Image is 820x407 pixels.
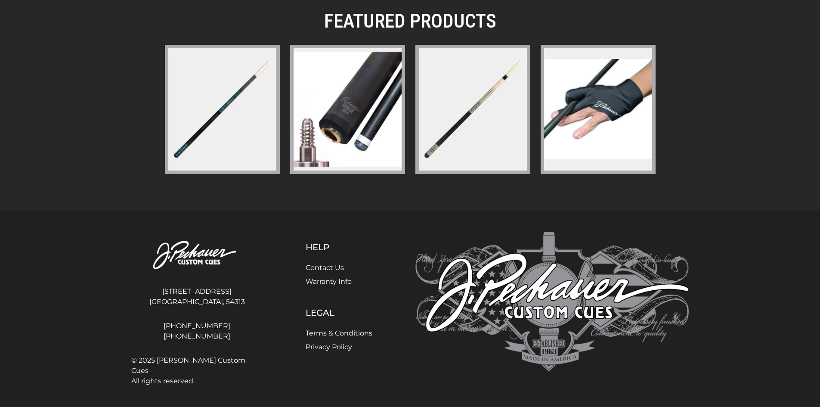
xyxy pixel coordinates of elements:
a: Warranty Info [306,277,352,286]
span: © 2025 [PERSON_NAME] Custom Cues All rights reserved. [131,355,263,386]
h2: FEATURED PRODUCTS [165,9,656,33]
a: Terms & Conditions [306,329,372,337]
h5: Legal [306,308,372,318]
a: pechauer-piloted-rogue-carbon-break-shaft-pro-series [290,45,405,174]
a: [PHONE_NUMBER] [131,331,263,342]
a: Privacy Policy [306,343,352,351]
img: Pechauer Custom Cues [131,232,263,280]
a: [PHONE_NUMBER] [131,321,263,331]
img: pl-31-limited-edition [167,53,278,165]
a: jp-series-r-jp24-r [415,45,530,174]
a: Contact Us [306,264,344,272]
h5: Help [306,242,372,252]
img: Pechauer Custom Cues [415,232,689,372]
img: pechauer-glove-copy [544,59,652,159]
img: pechauer-piloted-rogue-carbon-break-shaft-pro-series [294,52,402,167]
address: [STREET_ADDRESS] [GEOGRAPHIC_DATA], 54313 [131,283,263,311]
img: jp-series-r-jp24-r [417,53,529,165]
a: pechauer-glove-copy [541,45,656,174]
a: pl-31-limited-edition [165,45,280,174]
